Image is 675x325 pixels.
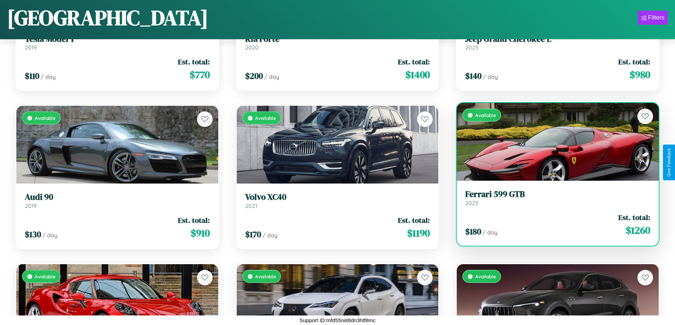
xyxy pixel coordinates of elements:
span: / day [483,229,497,236]
span: Est. total: [398,57,430,67]
span: $ 170 [245,228,261,240]
span: Available [255,115,276,121]
span: 2019 [25,202,37,209]
h1: [GEOGRAPHIC_DATA] [7,3,208,32]
div: Give Feedback [666,148,671,177]
span: Est. total: [178,215,210,225]
span: $ 770 [190,68,210,82]
span: / day [41,73,56,80]
span: $ 1260 [626,223,650,237]
a: Ferrari 599 GTB2023 [465,189,650,207]
span: Available [475,112,496,118]
span: 2023 [465,44,478,51]
span: $ 140 [465,70,482,82]
span: 2020 [245,44,259,51]
span: Available [35,273,56,279]
span: Est. total: [618,212,650,222]
h3: Audi 90 [25,192,210,202]
span: Available [255,273,276,279]
span: $ 110 [25,70,39,82]
a: Volvo XC402021 [245,192,430,209]
span: Est. total: [178,57,210,67]
h3: Volvo XC40 [245,192,430,202]
span: $ 180 [465,226,481,237]
span: $ 1190 [407,226,430,240]
span: 2023 [465,199,478,207]
div: Filters [648,14,664,21]
span: Est. total: [398,215,430,225]
span: $ 980 [630,68,650,82]
span: $ 1400 [405,68,430,82]
p: Support ID: mfd55niit8dn3htf8mc [299,315,376,325]
span: 2019 [25,44,37,51]
span: / day [43,232,57,239]
span: 2021 [245,202,257,209]
a: Kia Forte2020 [245,34,430,51]
button: Filters [638,11,668,25]
span: $ 130 [25,228,41,240]
span: $ 910 [191,226,210,240]
a: Audi 902019 [25,192,210,209]
span: / day [483,73,498,80]
h3: Ferrari 599 GTB [465,189,650,199]
span: Available [35,115,56,121]
a: Jeep Grand Cherokee L2023 [465,34,650,51]
span: / day [264,73,279,80]
span: Available [475,273,496,279]
span: Est. total: [618,57,650,67]
span: $ 200 [245,70,263,82]
span: / day [263,232,277,239]
a: Tesla Model Y2019 [25,34,210,51]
